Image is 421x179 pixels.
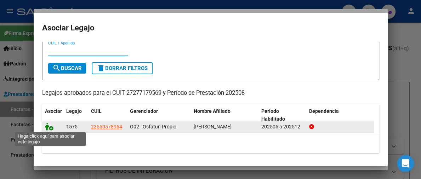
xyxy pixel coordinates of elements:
[130,124,176,129] span: O02 - Osfatun Propio
[91,124,122,129] span: 23550578964
[42,104,63,127] datatable-header-cell: Asociar
[194,108,231,114] span: Nombre Afiliado
[42,89,379,98] p: Legajos aprobados para el CUIT 27277179569 y Período de Prestación 202508
[45,108,62,114] span: Asociar
[66,124,78,129] span: 1575
[97,65,148,71] span: Borrar Filtros
[261,108,285,122] span: Periodo Habilitado
[52,65,82,71] span: Buscar
[42,135,379,153] div: 1 registros
[130,108,158,114] span: Gerenciador
[88,104,127,127] datatable-header-cell: CUIL
[48,63,86,74] button: Buscar
[191,104,258,127] datatable-header-cell: Nombre Afiliado
[97,64,105,72] mat-icon: delete
[92,62,153,74] button: Borrar Filtros
[42,21,379,35] h2: Asociar Legajo
[258,104,306,127] datatable-header-cell: Periodo Habilitado
[127,104,191,127] datatable-header-cell: Gerenciador
[306,104,374,127] datatable-header-cell: Dependencia
[66,108,82,114] span: Legajo
[261,123,303,131] div: 202505 a 202512
[397,155,414,172] div: Open Intercom Messenger
[309,108,339,114] span: Dependencia
[91,108,102,114] span: CUIL
[63,104,88,127] datatable-header-cell: Legajo
[52,64,61,72] mat-icon: search
[194,124,232,129] span: CORDOBA JUANITA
